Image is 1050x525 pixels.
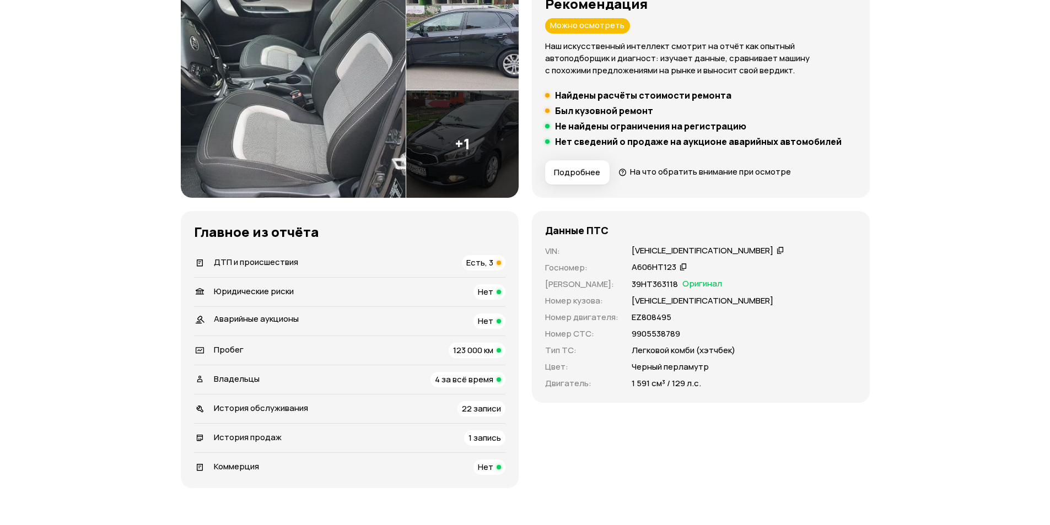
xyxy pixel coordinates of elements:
[632,377,701,389] p: 1 591 см³ / 129 л.с.
[555,136,842,147] h5: Нет сведений о продаже на аукционе аварийных автомобилей
[545,328,618,340] p: Номер СТС :
[545,295,618,307] p: Номер кузова :
[466,257,493,268] span: Есть, 3
[478,461,493,473] span: Нет
[545,224,609,236] h4: Данные ПТС
[469,432,501,443] span: 1 запись
[545,160,610,185] button: Подробнее
[545,377,618,389] p: Двигатель :
[545,278,618,290] p: [PERSON_NAME] :
[478,315,493,327] span: Нет
[545,344,618,356] p: Тип ТС :
[214,461,259,472] span: Коммерция
[632,295,773,307] p: [VEHICLE_IDENTIFICATION_NUMBER]
[214,431,282,443] span: История продаж
[545,245,618,257] p: VIN :
[555,90,731,101] h5: Найдены расчёты стоимости ремонта
[545,311,618,323] p: Номер двигателя :
[194,224,505,240] h3: Главное из отчёта
[214,402,308,414] span: История обслуживания
[545,40,857,77] p: Наш искусственный интеллект смотрит на отчёт как опытный автоподборщик и диагност: изучает данные...
[632,328,680,340] p: 9905538789
[632,278,678,290] p: 39НТ363118
[632,361,709,373] p: Черный перламутр
[214,285,294,297] span: Юридические риски
[214,313,299,324] span: Аварийные аукционы
[453,344,493,356] span: 123 000 км
[682,278,722,290] span: Оригинал
[618,166,791,177] a: На что обратить внимание при осмотре
[632,311,671,323] p: ЕZ808495
[632,262,676,273] div: А606НТ123
[545,18,630,34] div: Можно осмотреть
[632,344,735,356] p: Легковой комби (хэтчбек)
[545,262,618,274] p: Госномер :
[214,344,244,355] span: Пробег
[632,245,773,257] div: [VEHICLE_IDENTIFICATION_NUMBER]
[554,167,600,178] span: Подробнее
[630,166,791,177] span: На что обратить внимание при осмотре
[462,403,501,414] span: 22 записи
[478,286,493,297] span: Нет
[214,256,298,268] span: ДТП и происшествия
[555,121,746,132] h5: Не найдены ограничения на регистрацию
[555,105,653,116] h5: Был кузовной ремонт
[545,361,618,373] p: Цвет :
[214,373,260,385] span: Владельцы
[435,374,493,385] span: 4 за всё время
